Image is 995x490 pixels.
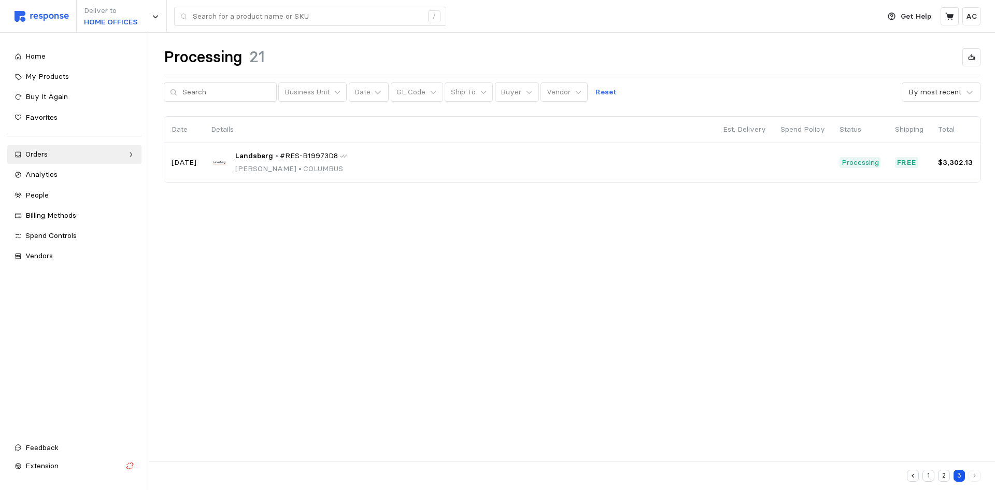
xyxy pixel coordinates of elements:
p: [PERSON_NAME] COLUMBUS [235,163,347,175]
button: 3 [954,470,965,482]
button: Feedback [7,439,141,457]
span: Billing Methods [25,211,76,220]
h1: 21 [249,47,265,67]
a: Analytics [7,165,141,184]
a: Billing Methods [7,206,141,225]
input: Search for a product name or SKU [193,7,422,26]
h1: Processing [164,47,242,67]
span: Buy It Again [25,92,68,101]
div: / [428,10,440,23]
img: Landsberg [211,154,228,171]
span: Home [25,51,46,61]
p: HOME OFFICES [84,17,137,28]
a: My Products [7,67,141,86]
p: Details [211,124,708,135]
button: AC [962,7,980,25]
span: Analytics [25,170,58,179]
span: Feedback [25,443,59,452]
p: Vendor [547,87,571,98]
p: Business Unit [285,87,330,98]
span: Spend Controls [25,231,77,240]
a: Orders [7,145,141,164]
span: Vendors [25,251,53,260]
span: • [296,164,303,173]
span: My Products [25,72,69,81]
span: Favorites [25,113,58,122]
p: AC [966,11,977,22]
p: Total [938,124,973,135]
button: GL Code [391,82,443,102]
p: Free [897,157,917,169]
div: By most recent [908,87,961,97]
p: GL Code [396,87,425,98]
a: People [7,186,141,205]
p: Shipping [895,124,923,135]
a: Spend Controls [7,227,141,245]
span: Landsberg [235,150,273,162]
p: Est. Delivery [723,124,766,135]
span: #RES-B19973D8 [280,150,338,162]
div: Date [354,87,371,97]
p: Date [172,124,196,135]
p: Status [840,124,880,135]
a: Vendors [7,247,141,265]
input: Search [182,83,271,102]
button: 1 [922,470,934,482]
p: Get Help [901,11,931,22]
div: Orders [25,149,123,160]
p: $3,302.13 [938,157,973,169]
button: Extension [7,457,141,475]
p: Ship To [451,87,476,98]
p: Deliver to [84,5,137,17]
a: Home [7,47,141,66]
button: Reset [590,82,623,102]
button: Business Unit [278,82,347,102]
a: Buy It Again [7,88,141,106]
p: Buyer [501,87,521,98]
p: Reset [595,87,617,98]
button: Buyer [495,82,539,102]
span: People [25,190,49,200]
button: 2 [938,470,950,482]
button: Ship To [445,82,493,102]
p: Processing [842,157,879,169]
span: Extension [25,461,59,470]
a: Favorites [7,108,141,127]
p: Spend Policy [780,124,825,135]
p: [DATE] [172,157,196,169]
p: • [275,150,278,162]
img: svg%3e [15,11,69,22]
button: Vendor [541,82,588,102]
button: Get Help [882,7,937,26]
